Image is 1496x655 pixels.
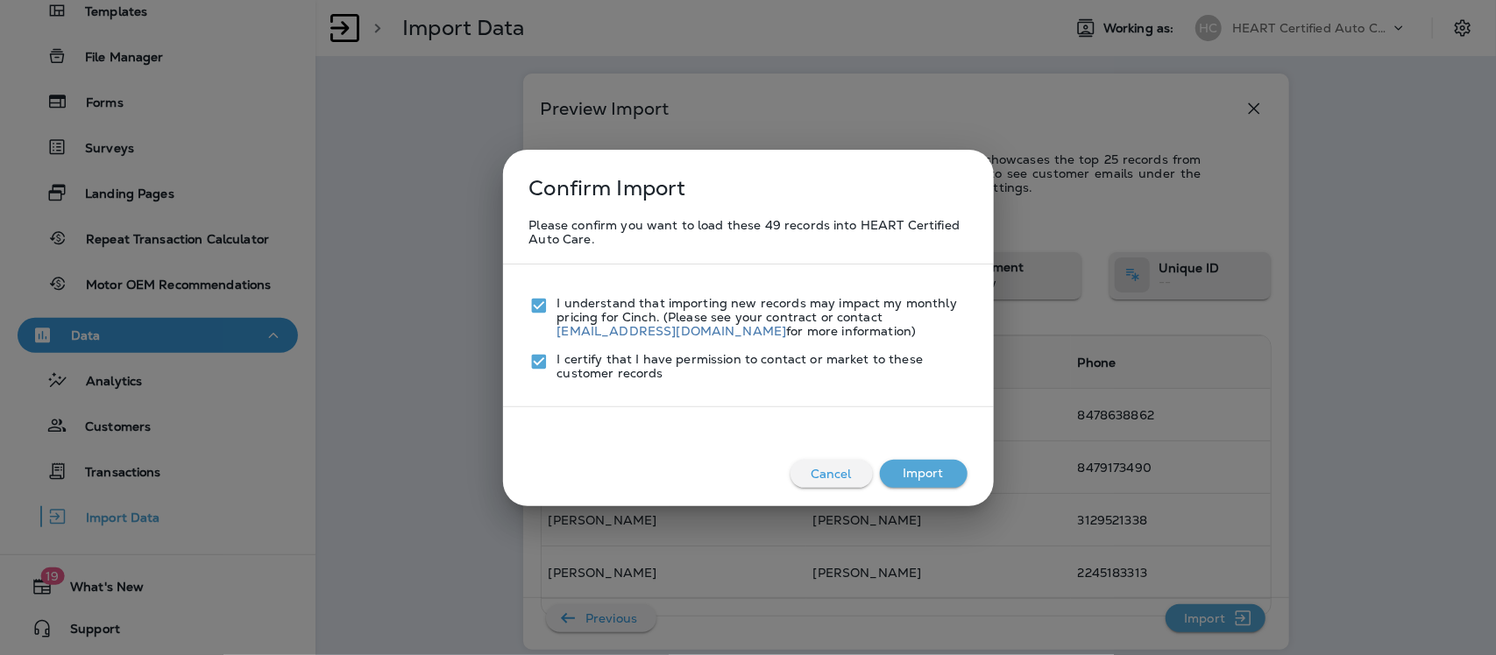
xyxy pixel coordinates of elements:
[529,218,968,246] p: Please confirm you want to load these 49 records into HEART Certified Auto Care.
[880,460,968,488] button: Import
[791,460,873,488] button: Cancel
[557,296,968,338] p: I understand that importing new records may impact my monthly pricing for Cinch. (Please see your...
[804,460,859,488] p: Cancel
[557,352,968,380] p: I certify that I have permission to contact or market to these customer records
[557,323,787,339] a: [EMAIL_ADDRESS][DOMAIN_NAME]
[521,167,686,209] p: Confirm Import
